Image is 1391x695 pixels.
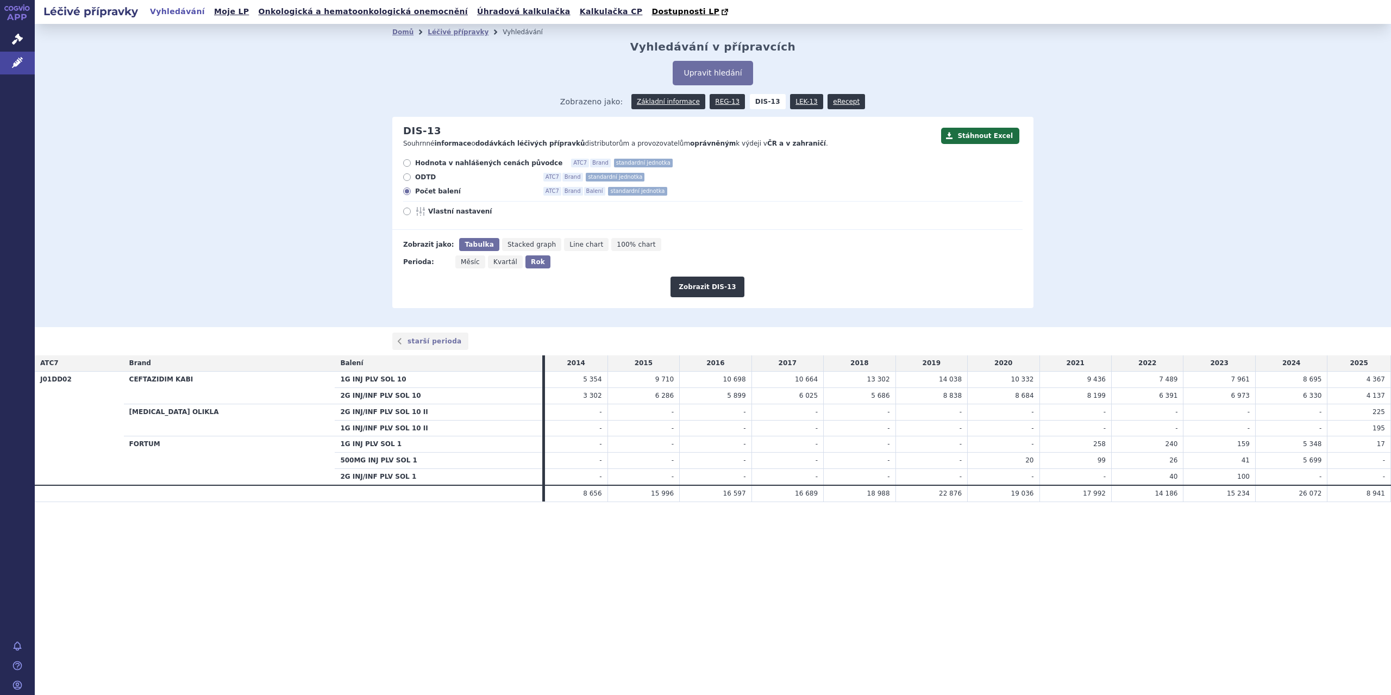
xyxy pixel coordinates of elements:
[871,392,889,399] span: 5 686
[129,359,151,367] span: Brand
[392,28,413,36] a: Domů
[599,424,601,432] span: -
[795,490,818,497] span: 16 689
[1169,473,1177,480] span: 40
[403,255,450,268] div: Perioda:
[1303,375,1321,383] span: 8 695
[1166,440,1178,448] span: 240
[672,440,674,448] span: -
[590,159,611,167] span: Brand
[35,4,147,19] h2: Léčivé přípravky
[1319,473,1321,480] span: -
[960,424,962,432] span: -
[743,440,745,448] span: -
[493,258,517,266] span: Kvartál
[335,387,542,404] th: 2G INJ/INF PLV SOL 10
[887,456,889,464] span: -
[1373,408,1385,416] span: 225
[1087,392,1106,399] span: 8 199
[1083,490,1106,497] span: 17 992
[147,4,208,19] a: Vyhledávání
[1104,473,1106,480] span: -
[428,207,548,216] span: Vlastní nastavení
[968,355,1039,371] td: 2020
[816,456,818,464] span: -
[673,61,753,85] button: Upravit hledání
[1159,392,1177,399] span: 6 391
[1227,490,1250,497] span: 15 234
[799,392,818,399] span: 6 025
[960,440,962,448] span: -
[571,159,589,167] span: ATC7
[723,490,746,497] span: 16 597
[1031,408,1033,416] span: -
[465,241,493,248] span: Tabulka
[1031,473,1033,480] span: -
[743,456,745,464] span: -
[569,241,603,248] span: Line chart
[867,375,890,383] span: 13 302
[545,355,607,371] td: 2014
[599,473,601,480] span: -
[1231,392,1250,399] span: 6 973
[543,187,561,196] span: ATC7
[577,4,646,19] a: Kalkulačka CP
[124,436,335,485] th: FORTUM
[743,408,745,416] span: -
[599,456,601,464] span: -
[939,490,962,497] span: 22 876
[651,490,674,497] span: 15 996
[1299,490,1321,497] span: 26 072
[531,258,545,266] span: Rok
[887,440,889,448] span: -
[743,424,745,432] span: -
[1248,408,1250,416] span: -
[474,4,574,19] a: Úhradová kalkulačka
[475,140,585,147] strong: dodávkách léčivých přípravků
[751,355,823,371] td: 2017
[887,424,889,432] span: -
[816,473,818,480] span: -
[1169,456,1177,464] span: 26
[415,187,535,196] span: Počet balení
[1377,440,1385,448] span: 17
[599,408,601,416] span: -
[1319,408,1321,416] span: -
[816,408,818,416] span: -
[867,490,890,497] span: 18 988
[428,28,488,36] a: Léčivé přípravky
[403,238,454,251] div: Zobrazit jako:
[816,424,818,432] span: -
[960,473,962,480] span: -
[583,490,601,497] span: 8 656
[560,94,623,109] span: Zobrazeno jako:
[607,355,679,371] td: 2015
[1303,392,1321,399] span: 6 330
[1112,355,1183,371] td: 2022
[1011,375,1034,383] span: 10 332
[335,453,542,469] th: 500MG INJ PLV SOL 1
[1373,424,1385,432] span: 195
[617,241,655,248] span: 100% chart
[1104,424,1106,432] span: -
[1237,473,1250,480] span: 100
[767,140,826,147] strong: ČR a v zahraničí
[584,187,605,196] span: Balení
[1367,392,1385,399] span: 4 137
[1155,490,1177,497] span: 14 186
[335,468,542,485] th: 2G INJ/INF PLV SOL 1
[1175,424,1177,432] span: -
[828,94,865,109] a: eRecept
[1237,440,1250,448] span: 159
[630,40,796,53] h2: Vyhledávání v přípravcích
[1303,440,1321,448] span: 5 348
[1327,355,1391,371] td: 2025
[599,440,601,448] span: -
[507,241,556,248] span: Stacked graph
[1319,424,1321,432] span: -
[723,375,746,383] span: 10 698
[960,408,962,416] span: -
[743,473,745,480] span: -
[672,408,674,416] span: -
[335,420,542,436] th: 1G INJ/INF PLV SOL 10 II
